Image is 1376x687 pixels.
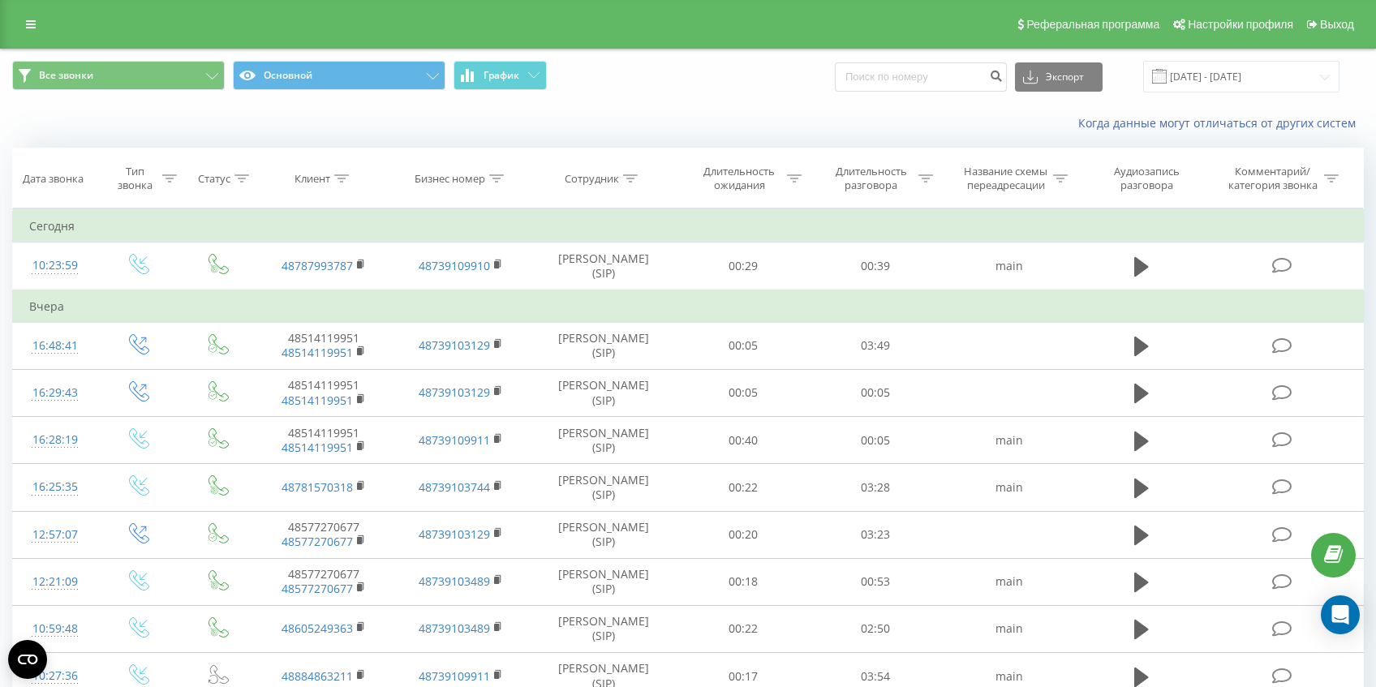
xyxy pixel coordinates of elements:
td: 00:18 [677,558,810,605]
input: Поиск по номеру [835,62,1007,92]
div: Бизнес номер [415,172,485,186]
div: Аудиозапись разговора [1094,165,1200,192]
a: 48787993787 [282,258,353,273]
td: 00:22 [677,605,810,652]
button: Open CMP widget [8,640,47,679]
a: 48739103744 [419,479,490,495]
div: Сотрудник [565,172,619,186]
td: [PERSON_NAME] (SIP) [530,322,677,369]
div: 12:57:07 [29,519,81,551]
a: 48884863211 [282,668,353,684]
td: [PERSON_NAME] (SIP) [530,511,677,558]
td: [PERSON_NAME] (SIP) [530,464,677,511]
a: 48577270677 [282,534,353,549]
td: 00:05 [809,369,941,416]
div: 10:59:48 [29,613,81,645]
button: Экспорт [1015,62,1103,92]
a: 48514119951 [282,440,353,455]
div: Длительность разговора [828,165,914,192]
span: Выход [1320,18,1354,31]
a: 48514119951 [282,345,353,360]
a: 48739109911 [419,668,490,684]
td: 00:05 [677,369,810,416]
td: 00:05 [809,417,941,464]
button: Основной [233,61,445,90]
td: [PERSON_NAME] (SIP) [530,558,677,605]
td: 03:23 [809,511,941,558]
td: 00:53 [809,558,941,605]
td: 02:50 [809,605,941,652]
div: Комментарий/категория звонка [1225,165,1320,192]
span: График [484,70,519,81]
a: 48781570318 [282,479,353,495]
td: main [941,417,1078,464]
div: 16:25:35 [29,471,81,503]
td: [PERSON_NAME] (SIP) [530,417,677,464]
div: 10:23:59 [29,250,81,281]
div: Тип звонка [111,165,158,192]
a: 48577270677 [282,581,353,596]
button: Все звонки [12,61,225,90]
td: 00:29 [677,243,810,290]
span: Все звонки [39,69,93,82]
td: main [941,558,1078,605]
td: 48514119951 [256,322,393,369]
div: Дата звонка [23,172,84,186]
div: 16:28:19 [29,424,81,456]
td: 03:28 [809,464,941,511]
td: Вчера [13,290,1364,323]
td: 00:05 [677,322,810,369]
td: 00:22 [677,464,810,511]
div: 16:48:41 [29,330,81,362]
td: main [941,605,1078,652]
a: 48739103129 [419,384,490,400]
a: 48514119951 [282,393,353,408]
button: График [454,61,547,90]
a: 48739109911 [419,432,490,448]
td: 00:39 [809,243,941,290]
div: 12:21:09 [29,566,81,598]
a: Когда данные могут отличаться от других систем [1078,115,1364,131]
td: [PERSON_NAME] (SIP) [530,605,677,652]
td: 48577270677 [256,558,393,605]
td: main [941,464,1078,511]
div: 16:29:43 [29,377,81,409]
td: 48577270677 [256,511,393,558]
td: 00:20 [677,511,810,558]
div: Длительность ожидания [696,165,783,192]
a: 48739103129 [419,337,490,353]
div: Open Intercom Messenger [1321,595,1360,634]
div: Клиент [295,172,330,186]
td: 48514119951 [256,369,393,416]
span: Настройки профиля [1188,18,1293,31]
a: 48739103489 [419,620,490,636]
div: Название схемы переадресации [962,165,1049,192]
a: 48739109910 [419,258,490,273]
a: 48605249363 [282,620,353,636]
td: [PERSON_NAME] (SIP) [530,243,677,290]
td: Сегодня [13,210,1364,243]
td: [PERSON_NAME] (SIP) [530,369,677,416]
td: main [941,243,1078,290]
span: Реферальная программа [1026,18,1159,31]
td: 48514119951 [256,417,393,464]
div: Статус [198,172,230,186]
td: 00:40 [677,417,810,464]
a: 48739103129 [419,526,490,542]
a: 48739103489 [419,573,490,589]
td: 03:49 [809,322,941,369]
